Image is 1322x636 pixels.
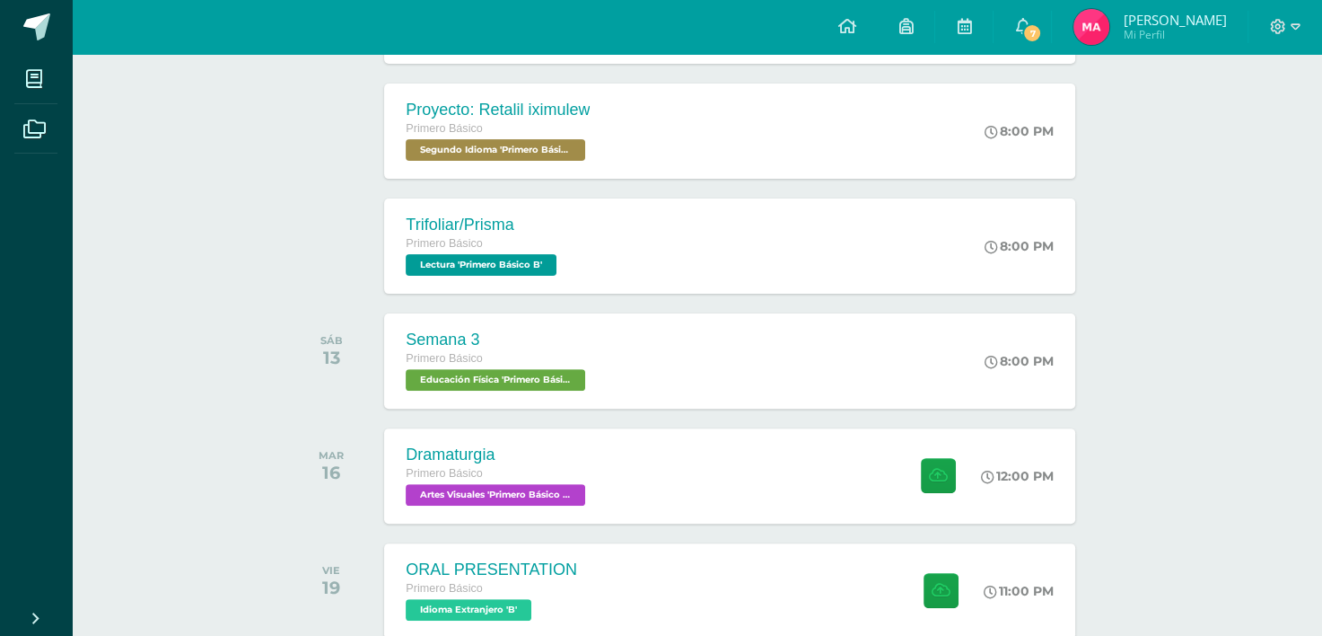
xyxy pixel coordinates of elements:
div: Semana 3 [406,331,590,349]
span: Mi Perfil [1123,27,1226,42]
span: Primero Básico [406,237,482,250]
span: Primero Básico [406,467,482,480]
div: 12:00 PM [981,468,1054,484]
div: Dramaturgia [406,446,590,464]
span: Primero Básico [406,122,482,135]
div: VIE [322,564,340,577]
div: 11:00 PM [984,583,1054,599]
span: Segundo Idioma 'Primero Básico B' [406,139,585,161]
span: [PERSON_NAME] [1123,11,1226,29]
div: MAR [319,449,344,462]
span: 7 [1022,23,1042,43]
span: Primero Básico [406,582,482,595]
span: Artes Visuales 'Primero Básico B' [406,484,585,506]
div: 19 [322,577,340,598]
span: Primero Básico [406,352,482,365]
div: Proyecto: Retalil iximulew [406,101,590,119]
img: bc9e09fabd12466b914686b1921bff8c.png [1073,9,1109,45]
div: ORAL PRESENTATION [406,561,577,579]
div: 16 [319,462,344,483]
div: 8:00 PM [985,353,1054,369]
div: 8:00 PM [985,238,1054,254]
div: SÁB [320,334,343,347]
div: 13 [320,347,343,368]
div: 8:00 PM [985,123,1054,139]
span: Educación Física 'Primero Básico B' [406,369,585,391]
span: Idioma Extranjero 'B' [406,599,531,621]
div: Trifoliar/Prisma [406,216,561,234]
span: Lectura 'Primero Básico B' [406,254,556,276]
